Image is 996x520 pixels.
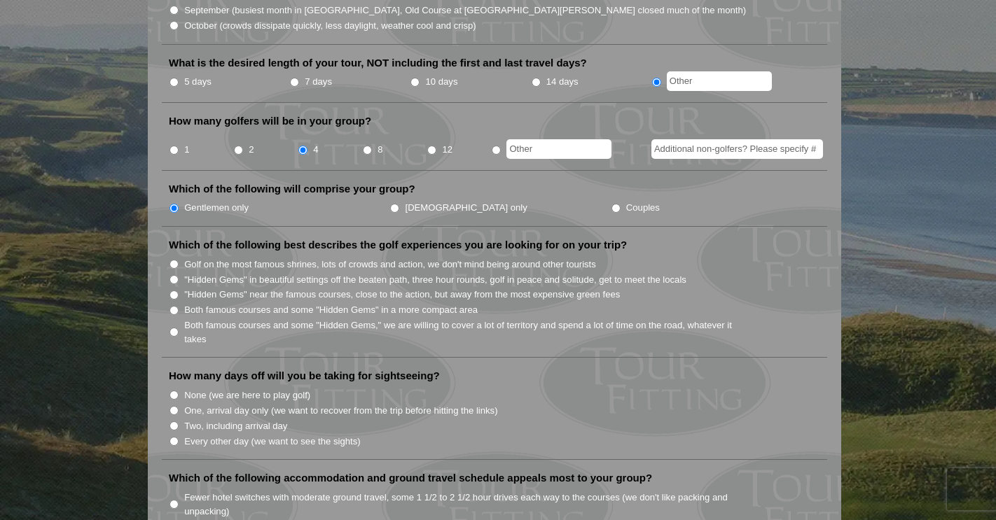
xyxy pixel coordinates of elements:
label: What is the desired length of your tour, NOT including the first and last travel days? [169,56,587,70]
label: 7 days [305,75,332,89]
label: How many days off will you be taking for sightseeing? [169,369,440,383]
input: Other [667,71,772,91]
label: Which of the following accommodation and ground travel schedule appeals most to your group? [169,471,652,485]
label: [DEMOGRAPHIC_DATA] only [406,201,527,215]
label: Golf on the most famous shrines, lots of crowds and action, we don't mind being around other tour... [184,258,596,272]
label: October (crowds dissipate quickly, less daylight, weather cool and crisp) [184,19,476,33]
label: None (we are here to play golf) [184,388,310,402]
label: Gentlemen only [184,201,249,215]
label: 8 [378,143,382,157]
input: Other [506,139,611,159]
label: How many golfers will be in your group? [169,114,371,128]
label: Couples [626,201,660,215]
label: "Hidden Gems" in beautiful settings off the beaten path, three hour rounds, golf in peace and sol... [184,273,686,287]
label: "Hidden Gems" near the famous courses, close to the action, but away from the most expensive gree... [184,288,620,302]
label: Both famous courses and some "Hidden Gems," we are willing to cover a lot of territory and spend ... [184,318,747,346]
label: 5 days [184,75,212,89]
label: One, arrival day only (we want to recover from the trip before hitting the links) [184,404,497,418]
label: 10 days [426,75,458,89]
label: Both famous courses and some "Hidden Gems" in a more compact area [184,303,478,317]
label: Two, including arrival day [184,419,287,433]
label: September (busiest month in [GEOGRAPHIC_DATA], Old Course at [GEOGRAPHIC_DATA][PERSON_NAME] close... [184,3,746,17]
label: Every other day (we want to see the sights) [184,435,360,449]
label: 14 days [546,75,579,89]
label: Which of the following best describes the golf experiences you are looking for on your trip? [169,238,627,252]
label: 2 [249,143,254,157]
label: 1 [184,143,189,157]
label: 4 [313,143,318,157]
label: Fewer hotel switches with moderate ground travel, some 1 1/2 to 2 1/2 hour drives each way to the... [184,491,747,518]
input: Additional non-golfers? Please specify # [651,139,823,159]
label: Which of the following will comprise your group? [169,182,415,196]
label: 12 [442,143,452,157]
